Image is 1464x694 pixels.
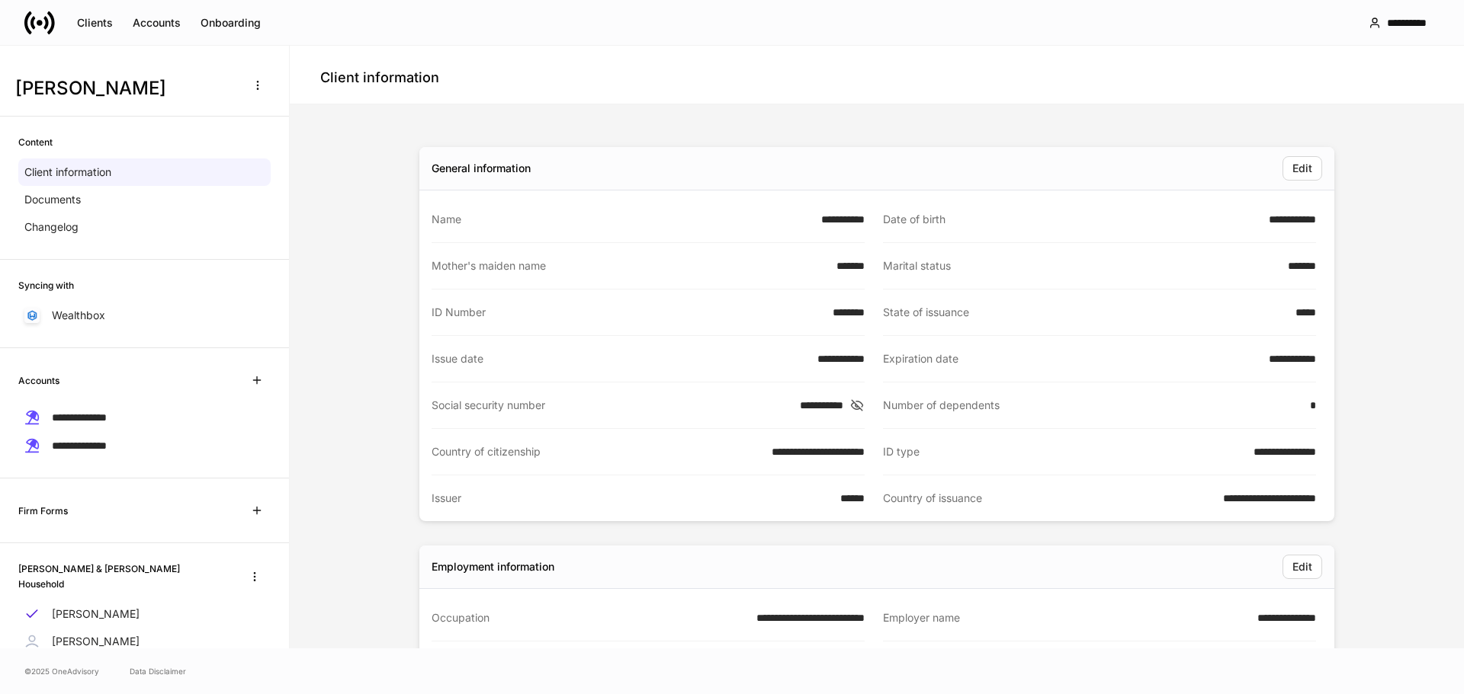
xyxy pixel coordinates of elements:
div: ID Number [432,305,823,320]
div: Marital status [883,258,1279,273]
h6: Firm Forms [18,504,68,518]
button: Edit [1283,555,1322,579]
h3: [PERSON_NAME] [15,76,236,101]
button: Edit [1283,156,1322,181]
p: Documents [24,192,81,207]
a: [PERSON_NAME] [18,600,271,628]
div: Country of issuance [883,491,1214,506]
div: Issuer [432,491,831,506]
a: Data Disclaimer [130,665,186,677]
div: Date of birth [883,212,1260,227]
div: Issue date [432,351,808,366]
div: Clients [77,18,113,28]
div: Number of dependents [883,398,1301,413]
div: Edit [1292,163,1312,174]
div: General information [432,161,531,176]
p: Changelog [24,219,79,235]
div: Onboarding [201,18,261,28]
div: Expiration date [883,351,1260,366]
div: Social security number [432,398,791,413]
div: Name [432,212,812,227]
div: Edit [1292,561,1312,572]
div: Country of citizenship [432,444,762,459]
p: [PERSON_NAME] [52,634,140,649]
div: Occupation [432,610,747,625]
a: Wealthbox [18,302,271,329]
a: Documents [18,186,271,213]
a: Client information [18,158,271,186]
div: Mother's maiden name [432,258,827,273]
h6: Accounts [18,373,59,388]
a: [PERSON_NAME] [18,628,271,655]
h6: Syncing with [18,278,74,293]
h4: Client information [320,69,439,87]
button: Clients [67,11,123,35]
div: State of issuance [883,305,1286,320]
div: Employment information [432,559,554,574]
h6: [PERSON_NAME] & [PERSON_NAME] Household [18,561,226,590]
div: Accounts [133,18,181,28]
a: Changelog [18,213,271,241]
button: Onboarding [191,11,271,35]
p: Client information [24,165,111,180]
div: ID type [883,444,1244,459]
h6: Content [18,135,53,149]
p: Wealthbox [52,308,105,323]
div: Employer name [883,610,1248,625]
span: © 2025 OneAdvisory [24,665,99,677]
p: [PERSON_NAME] [52,606,140,622]
button: Accounts [123,11,191,35]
